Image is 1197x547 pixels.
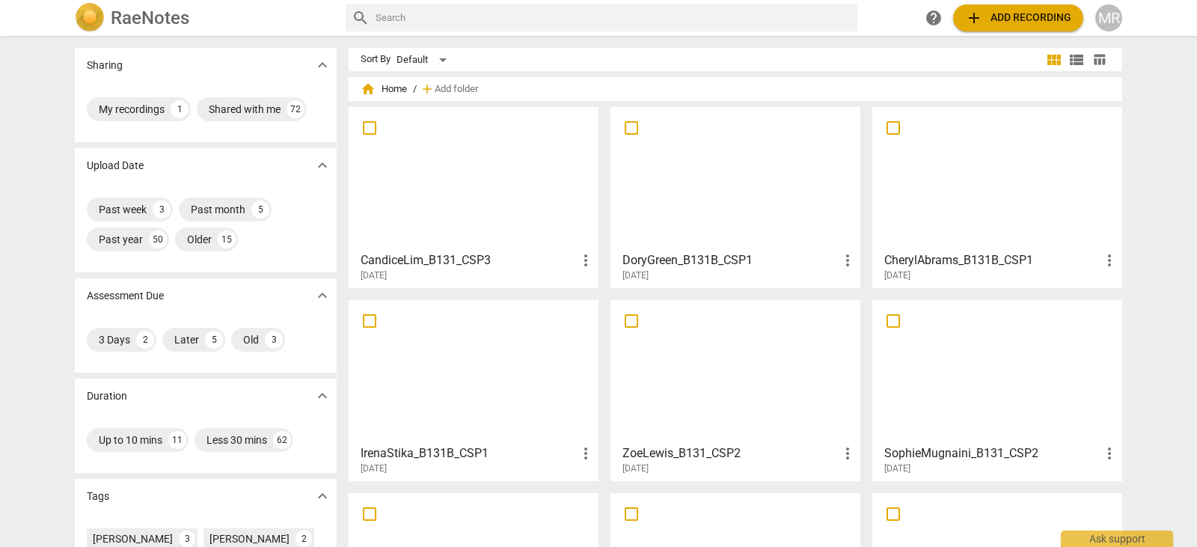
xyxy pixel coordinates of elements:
[361,54,391,65] div: Sort By
[884,269,910,282] span: [DATE]
[1100,444,1118,462] span: more_vert
[206,433,267,447] div: Less 30 mins
[397,48,452,72] div: Default
[313,156,331,174] span: expand_more
[622,269,649,282] span: [DATE]
[884,462,910,475] span: [DATE]
[168,431,186,449] div: 11
[920,4,947,31] a: Help
[273,431,291,449] div: 62
[99,332,130,347] div: 3 Days
[878,305,1117,474] a: SophieMugnaini_B131_CSP2[DATE]
[839,251,857,269] span: more_vert
[99,102,165,117] div: My recordings
[243,332,259,347] div: Old
[1088,49,1110,71] button: Table view
[153,201,171,219] div: 3
[251,201,269,219] div: 5
[361,462,387,475] span: [DATE]
[1068,51,1086,69] span: view_list
[361,82,407,97] span: Home
[361,251,577,269] h3: CandiceLim_B131_CSP3
[171,100,189,118] div: 1
[420,82,435,97] span: add
[313,487,331,505] span: expand_more
[354,112,593,281] a: CandiceLim_B131_CSP3[DATE]
[296,531,312,547] div: 2
[99,232,143,247] div: Past year
[622,444,839,462] h3: ZoeLewis_B131_CSP2
[884,444,1100,462] h3: SophieMugnaini_B131_CSP2
[87,388,127,404] p: Duration
[311,54,334,76] button: Show more
[311,485,334,507] button: Show more
[205,331,223,349] div: 5
[622,251,839,269] h3: DoryGreen_B131B_CSP1
[187,232,212,247] div: Older
[209,102,281,117] div: Shared with me
[616,305,855,474] a: ZoeLewis_B131_CSP2[DATE]
[311,385,334,407] button: Show more
[839,444,857,462] span: more_vert
[1043,49,1065,71] button: Tile view
[93,531,173,546] div: [PERSON_NAME]
[361,269,387,282] span: [DATE]
[99,202,147,217] div: Past week
[616,112,855,281] a: DoryGreen_B131B_CSP1[DATE]
[622,462,649,475] span: [DATE]
[1061,531,1173,547] div: Ask support
[313,387,331,405] span: expand_more
[361,82,376,97] span: home
[87,288,164,304] p: Assessment Due
[136,331,154,349] div: 2
[577,444,595,462] span: more_vert
[376,6,851,30] input: Search
[884,251,1100,269] h3: CherylAbrams_B131B_CSP1
[311,154,334,177] button: Show more
[953,4,1083,31] button: Upload
[111,7,189,28] h2: RaeNotes
[1045,51,1063,69] span: view_module
[75,3,334,33] a: LogoRaeNotes
[361,444,577,462] h3: IrenaStika_B131B_CSP1
[87,158,144,174] p: Upload Date
[878,112,1117,281] a: CherylAbrams_B131B_CSP1[DATE]
[313,56,331,74] span: expand_more
[149,230,167,248] div: 50
[1092,52,1106,67] span: table_chart
[1100,251,1118,269] span: more_vert
[1095,4,1122,31] button: MR
[287,100,304,118] div: 72
[965,9,983,27] span: add
[174,332,199,347] div: Later
[75,3,105,33] img: Logo
[99,433,162,447] div: Up to 10 mins
[313,287,331,305] span: expand_more
[265,331,283,349] div: 3
[179,531,195,547] div: 3
[352,9,370,27] span: search
[1065,49,1088,71] button: List view
[87,58,123,73] p: Sharing
[87,489,109,504] p: Tags
[311,284,334,307] button: Show more
[965,9,1071,27] span: Add recording
[577,251,595,269] span: more_vert
[218,230,236,248] div: 15
[925,9,943,27] span: help
[191,202,245,217] div: Past month
[354,305,593,474] a: IrenaStika_B131B_CSP1[DATE]
[209,531,290,546] div: [PERSON_NAME]
[435,84,478,95] span: Add folder
[413,84,417,95] span: /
